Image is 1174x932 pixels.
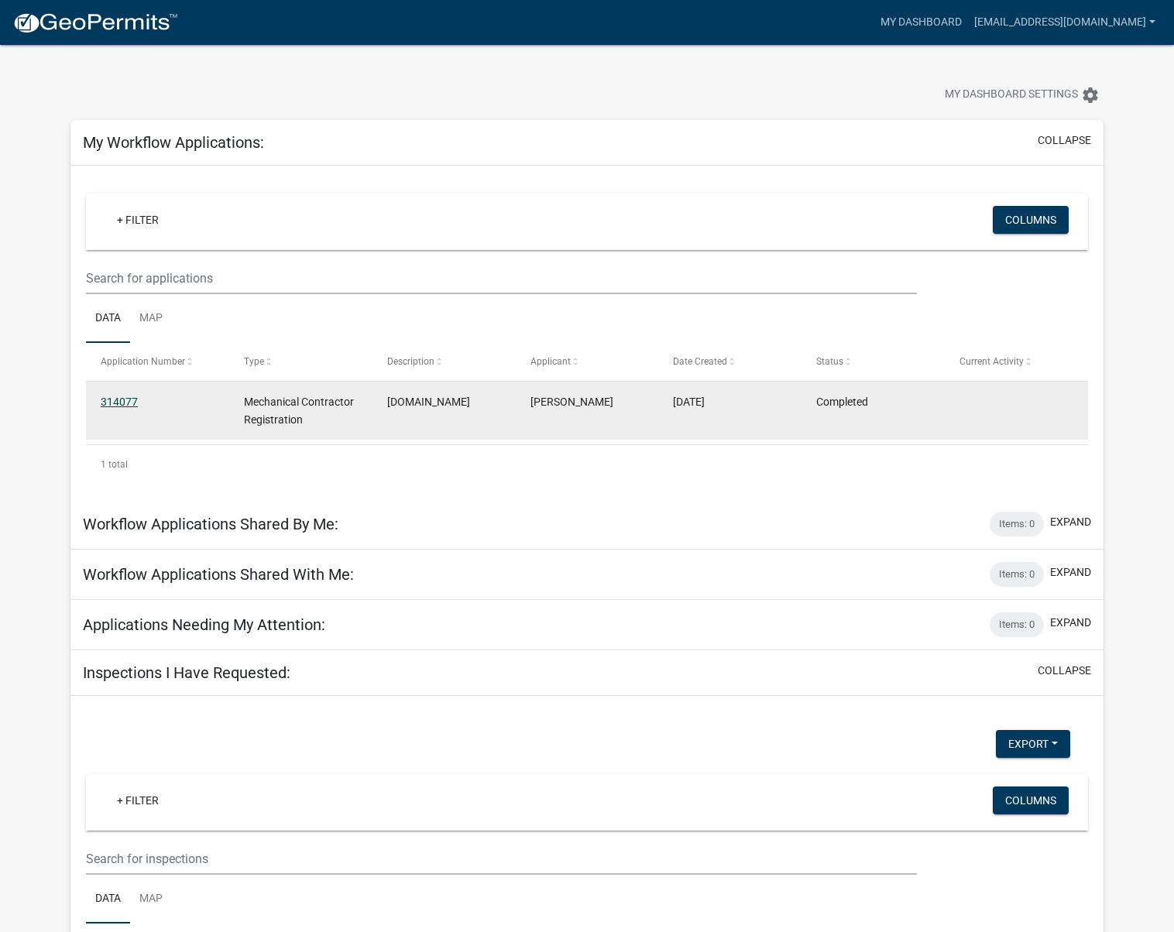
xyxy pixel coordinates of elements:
a: Map [130,875,172,924]
button: Columns [993,206,1069,234]
button: collapse [1038,132,1091,149]
h5: Workflow Applications Shared With Me: [83,565,354,584]
button: My Dashboard Settingssettings [932,80,1112,110]
span: Current Activity [959,356,1024,367]
span: Mechanical Contractor Registration [244,396,354,426]
button: collapse [1038,663,1091,679]
datatable-header-cell: Application Number [86,343,229,380]
i: settings [1081,86,1100,105]
span: Status [816,356,843,367]
datatable-header-cell: Type [229,343,372,380]
a: Data [86,875,130,924]
span: Application Number [101,356,185,367]
div: 1 total [86,445,1088,484]
datatable-header-cell: Date Created [658,343,802,380]
input: Search for applications [86,262,918,294]
h5: My Workflow Applications: [83,133,264,152]
div: Items: 0 [990,512,1044,536]
h5: Workflow Applications Shared By Me: [83,515,338,533]
span: Description [387,356,434,367]
button: expand [1050,564,1091,581]
span: ClimateGuys.com [387,396,470,408]
datatable-header-cell: Current Activity [945,343,1088,380]
span: Type [244,356,264,367]
h5: Inspections I Have Requested: [83,663,290,682]
span: Completed [816,396,868,408]
a: + Filter [105,786,171,814]
a: Map [130,294,172,344]
a: 314077 [101,396,138,408]
button: expand [1050,615,1091,631]
a: + Filter [105,206,171,234]
a: Data [86,294,130,344]
input: Search for inspections [86,843,918,875]
div: Items: 0 [990,612,1044,637]
button: Columns [993,786,1069,814]
span: 09/20/2024 [673,396,705,408]
span: Ben Petroelje [530,396,613,408]
div: Items: 0 [990,562,1044,587]
span: My Dashboard Settings [945,86,1078,105]
button: Export [996,730,1070,758]
a: My Dashboard [874,8,968,37]
datatable-header-cell: Description [372,343,515,380]
button: expand [1050,514,1091,530]
h5: Applications Needing My Attention: [83,615,325,634]
datatable-header-cell: Status [802,343,945,380]
span: Applicant [530,356,571,367]
span: Date Created [673,356,727,367]
div: collapse [70,166,1104,499]
datatable-header-cell: Applicant [515,343,658,380]
a: [EMAIL_ADDRESS][DOMAIN_NAME] [968,8,1162,37]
